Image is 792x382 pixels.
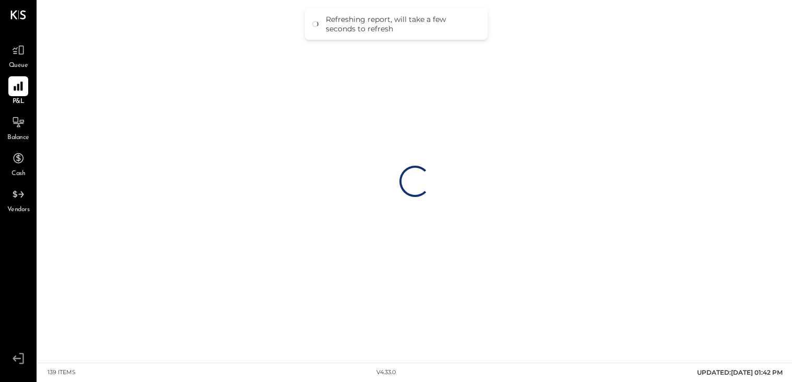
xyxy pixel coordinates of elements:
a: Balance [1,112,36,143]
span: Vendors [7,205,30,215]
span: UPDATED: [DATE] 01:42 PM [697,368,783,376]
div: v 4.33.0 [376,368,396,377]
a: Cash [1,148,36,179]
a: Queue [1,40,36,71]
span: Cash [11,169,25,179]
a: Vendors [1,184,36,215]
span: P&L [13,97,25,107]
div: 139 items [48,368,76,377]
a: P&L [1,76,36,107]
span: Queue [9,61,28,71]
div: Refreshing report, will take a few seconds to refresh [326,15,477,33]
span: Balance [7,133,29,143]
